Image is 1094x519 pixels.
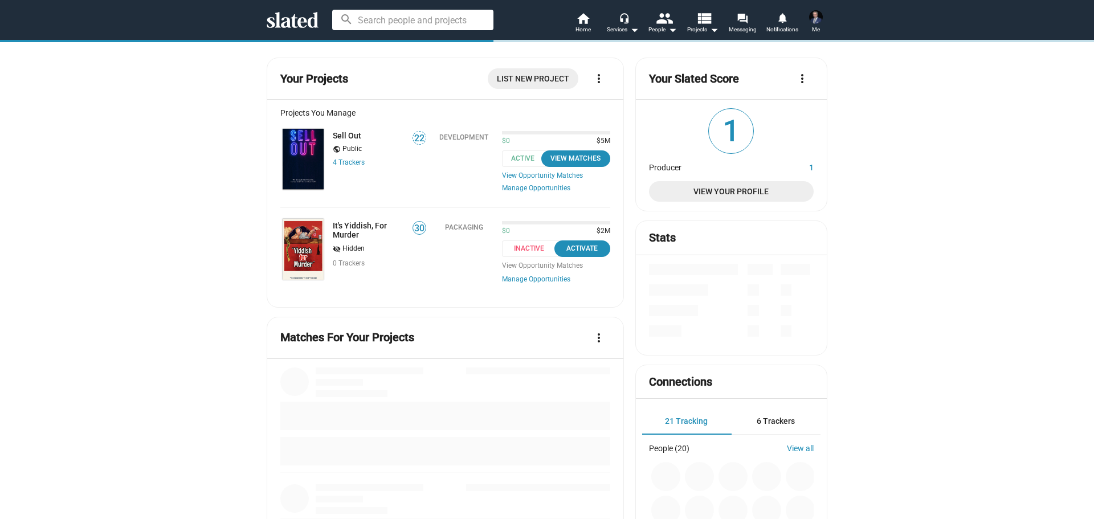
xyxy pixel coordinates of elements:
span: 0 Trackers [333,259,365,267]
span: Hidden [342,244,365,254]
mat-icon: forum [737,13,748,23]
a: Notifications [762,11,802,36]
mat-card-title: Your Slated Score [649,71,739,87]
a: 4 Trackers [333,158,365,166]
span: Public [342,145,362,154]
dt: Producer [649,160,771,172]
mat-card-title: Matches For Your Projects [280,330,414,345]
dd: 1 [771,160,814,172]
a: It's Yiddish, For Murder [333,221,405,239]
span: 22 [413,133,426,144]
mat-icon: people [656,10,672,26]
span: Notifications [766,23,798,36]
mat-icon: more_vert [592,331,606,345]
img: Sell Out [283,129,324,190]
div: Activate [561,243,603,255]
a: View Your Profile [649,181,814,202]
img: It's Yiddish, For Murder [283,219,324,280]
span: List New Project [497,68,569,89]
div: Services [607,23,639,36]
span: Inactive [502,240,563,257]
span: Me [812,23,820,36]
a: Manage Opportunities [502,184,610,193]
a: Home [563,11,603,36]
input: Search people and projects [332,10,493,30]
mat-icon: arrow_drop_down [707,23,721,36]
span: Active [502,150,550,167]
span: View Your Profile [658,181,805,202]
a: It's Yiddish, For Murder [280,216,326,282]
button: Activate [554,240,610,257]
button: Lee SteinMe [802,8,830,38]
mat-icon: view_list [696,10,712,26]
a: Manage Opportunities [502,275,610,284]
a: Messaging [722,11,762,36]
mat-icon: home [576,11,590,25]
button: View Matches [541,150,610,167]
span: 6 Trackers [757,416,795,426]
span: $0 [502,227,510,236]
div: People [648,23,677,36]
mat-card-title: Your Projects [280,71,348,87]
mat-icon: more_vert [592,72,606,85]
span: $0 [502,137,510,146]
button: People [643,11,683,36]
span: View Opportunity Matches [502,261,610,271]
mat-card-title: Connections [649,374,712,390]
span: s [361,158,365,166]
mat-icon: arrow_drop_down [666,23,679,36]
a: View Opportunity Matches [502,171,610,179]
a: List New Project [488,68,578,89]
span: 21 Tracking [665,416,708,426]
span: $2M [592,227,610,236]
div: Packaging [445,223,483,231]
mat-icon: visibility_off [333,244,341,255]
a: View all [787,444,814,453]
div: People (20) [649,444,689,453]
span: 1 [709,109,753,153]
img: Lee Stein [809,10,823,24]
button: Services [603,11,643,36]
span: Messaging [729,23,757,36]
a: Sell Out [333,131,361,140]
span: Projects [687,23,719,36]
mat-icon: notifications [777,12,787,23]
span: 30 [413,223,426,234]
div: Development [439,133,488,141]
span: $5M [592,137,610,146]
div: View Matches [548,153,603,165]
mat-card-title: Stats [649,230,676,246]
mat-icon: headset_mic [619,13,629,23]
div: Projects You Manage [280,108,610,117]
mat-icon: more_vert [795,72,809,85]
span: Home [575,23,591,36]
button: Projects [683,11,722,36]
a: Sell Out [280,126,326,192]
mat-icon: arrow_drop_down [627,23,641,36]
